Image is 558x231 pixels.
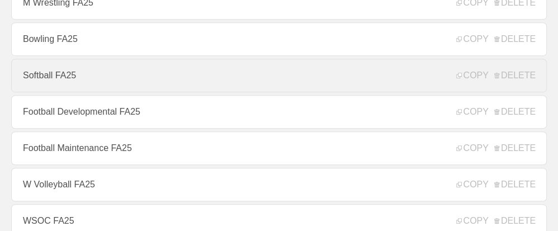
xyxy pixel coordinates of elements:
span: COPY [456,34,488,44]
a: W Volleyball FA25 [11,168,547,201]
span: DELETE [494,70,536,81]
a: Softball FA25 [11,59,547,92]
iframe: Chat Widget [357,102,558,231]
span: COPY [456,70,488,81]
span: DELETE [494,34,536,44]
a: Football Maintenance FA25 [11,131,547,165]
a: Football Developmental FA25 [11,95,547,129]
a: Bowling FA25 [11,22,547,56]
